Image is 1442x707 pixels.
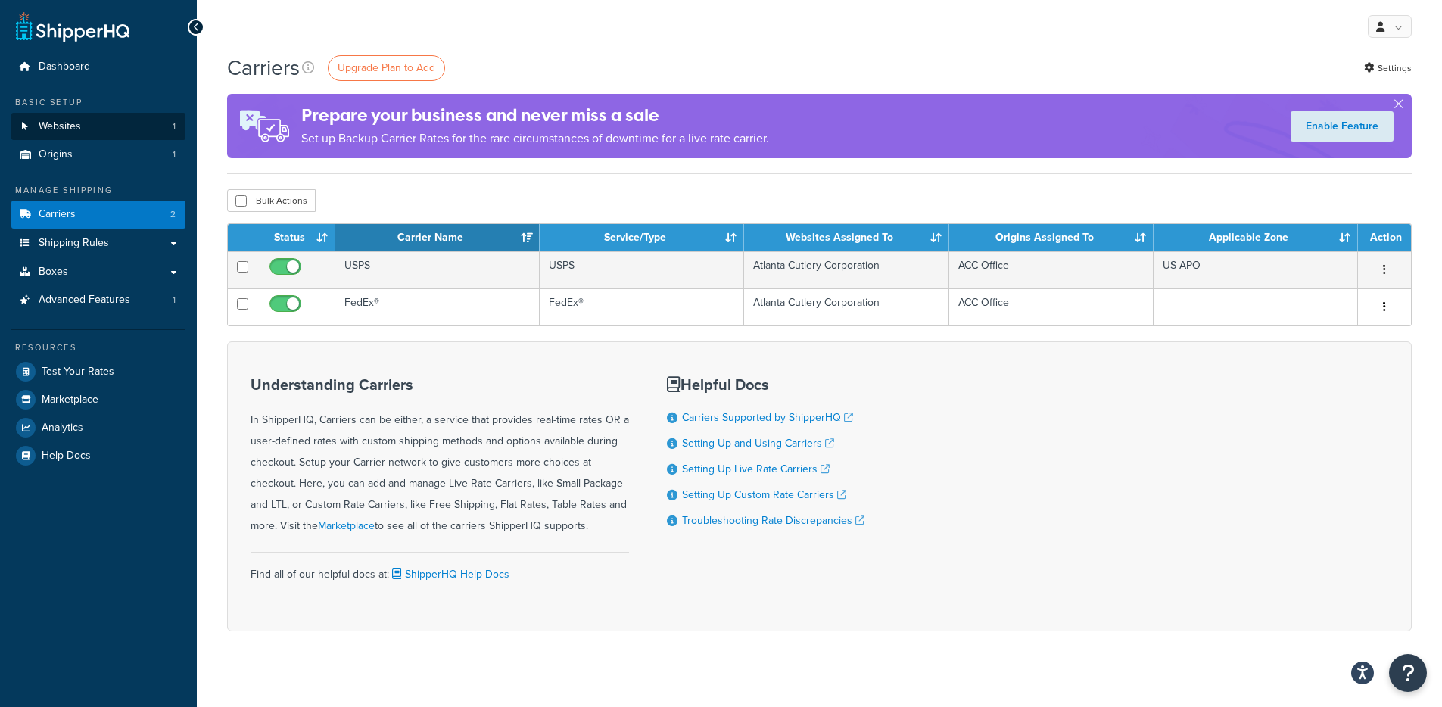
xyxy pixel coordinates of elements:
[11,141,185,169] a: Origins 1
[1358,224,1411,251] th: Action
[1389,654,1427,692] button: Open Resource Center
[39,266,68,279] span: Boxes
[11,386,185,413] a: Marketplace
[170,208,176,221] span: 2
[949,224,1154,251] th: Origins Assigned To: activate to sort column ascending
[11,141,185,169] li: Origins
[11,113,185,141] li: Websites
[1291,111,1394,142] a: Enable Feature
[1154,251,1358,288] td: US APO
[39,61,90,73] span: Dashboard
[682,461,830,477] a: Setting Up Live Rate Carriers
[39,120,81,133] span: Websites
[11,286,185,314] li: Advanced Features
[540,251,744,288] td: USPS
[16,11,129,42] a: ShipperHQ Home
[540,288,744,325] td: FedEx®
[11,184,185,197] div: Manage Shipping
[11,341,185,354] div: Resources
[682,410,853,425] a: Carriers Supported by ShipperHQ
[39,148,73,161] span: Origins
[949,251,1154,288] td: ACC Office
[11,96,185,109] div: Basic Setup
[318,518,375,534] a: Marketplace
[39,208,76,221] span: Carriers
[173,294,176,307] span: 1
[301,103,769,128] h4: Prepare your business and never miss a sale
[251,552,629,585] div: Find all of our helpful docs at:
[949,288,1154,325] td: ACC Office
[540,224,744,251] th: Service/Type: activate to sort column ascending
[11,53,185,81] a: Dashboard
[251,376,629,393] h3: Understanding Carriers
[42,366,114,378] span: Test Your Rates
[42,450,91,463] span: Help Docs
[11,358,185,385] a: Test Your Rates
[11,201,185,229] a: Carriers 2
[682,435,834,451] a: Setting Up and Using Carriers
[301,128,769,149] p: Set up Backup Carrier Rates for the rare circumstances of downtime for a live rate carrier.
[667,376,864,393] h3: Helpful Docs
[39,294,130,307] span: Advanced Features
[338,60,435,76] span: Upgrade Plan to Add
[11,442,185,469] a: Help Docs
[42,394,98,406] span: Marketplace
[1154,224,1358,251] th: Applicable Zone: activate to sort column ascending
[257,224,335,251] th: Status: activate to sort column ascending
[11,229,185,257] a: Shipping Rules
[1364,58,1412,79] a: Settings
[42,422,83,434] span: Analytics
[682,487,846,503] a: Setting Up Custom Rate Carriers
[251,376,629,537] div: In ShipperHQ, Carriers can be either, a service that provides real-time rates OR a user-defined r...
[227,94,301,158] img: ad-rules-rateshop-fe6ec290ccb7230408bd80ed9643f0289d75e0ffd9eb532fc0e269fcd187b520.png
[227,53,300,83] h1: Carriers
[11,414,185,441] a: Analytics
[11,113,185,141] a: Websites 1
[682,512,864,528] a: Troubleshooting Rate Discrepancies
[389,566,509,582] a: ShipperHQ Help Docs
[744,224,949,251] th: Websites Assigned To: activate to sort column ascending
[173,148,176,161] span: 1
[335,251,540,288] td: USPS
[335,224,540,251] th: Carrier Name: activate to sort column ascending
[173,120,176,133] span: 1
[744,288,949,325] td: Atlanta Cutlery Corporation
[227,189,316,212] button: Bulk Actions
[328,55,445,81] a: Upgrade Plan to Add
[11,201,185,229] li: Carriers
[11,258,185,286] a: Boxes
[39,237,109,250] span: Shipping Rules
[744,251,949,288] td: Atlanta Cutlery Corporation
[335,288,540,325] td: FedEx®
[11,286,185,314] a: Advanced Features 1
